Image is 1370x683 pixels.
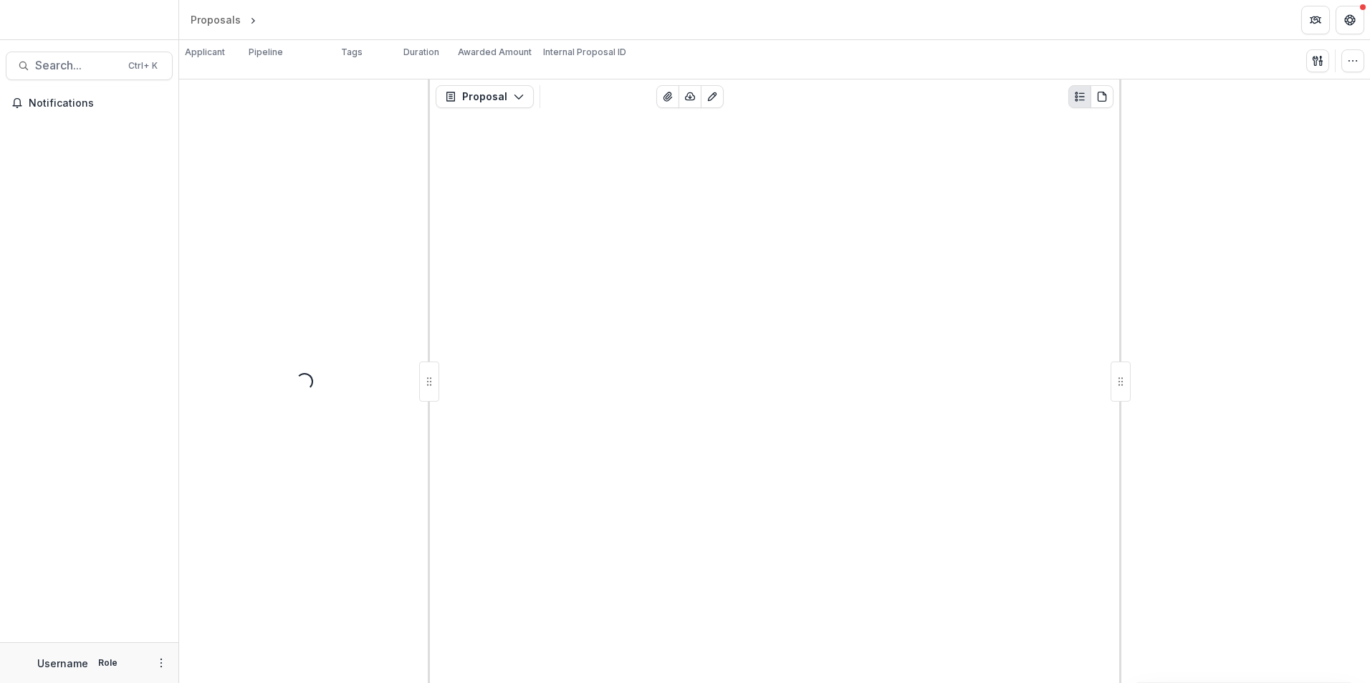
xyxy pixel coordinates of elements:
button: Edit as form [701,85,724,108]
p: Internal Proposal ID [543,46,626,59]
div: Ctrl + K [125,58,161,74]
p: Awarded Amount [458,46,532,59]
button: More [153,654,170,672]
p: Applicant [185,46,225,59]
p: Role [94,657,122,669]
button: Plaintext view [1068,85,1091,108]
button: Get Help [1336,6,1364,34]
button: View Attached Files [656,85,679,108]
span: Notifications [29,97,167,110]
p: Username [37,656,88,671]
button: Proposal [436,85,534,108]
span: Search... [35,59,120,72]
nav: breadcrumb [185,9,320,30]
button: Notifications [6,92,173,115]
p: Pipeline [249,46,283,59]
button: Search... [6,52,173,80]
div: Proposals [191,12,241,27]
button: PDF view [1091,85,1113,108]
button: Partners [1301,6,1330,34]
p: Duration [403,46,439,59]
p: Tags [341,46,363,59]
a: Proposals [185,9,246,30]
